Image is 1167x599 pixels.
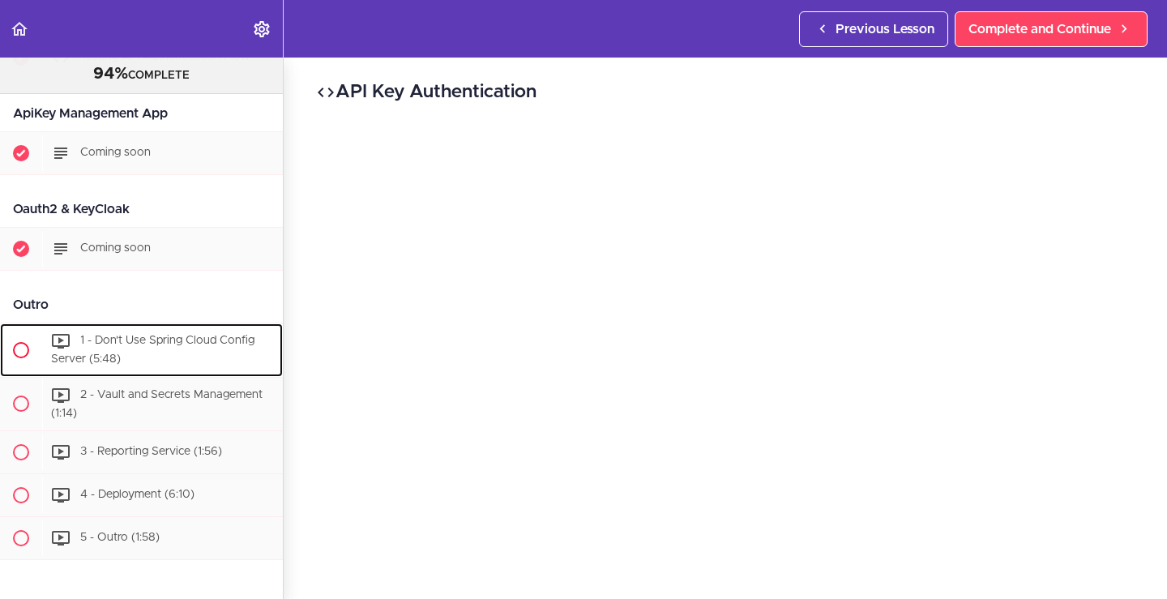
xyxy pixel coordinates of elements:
[80,147,151,158] span: Coming soon
[80,447,222,458] span: 3 - Reporting Service (1:56)
[80,533,160,544] span: 5 - Outro (1:58)
[93,66,128,82] span: 94%
[80,242,151,254] span: Coming soon
[51,389,263,419] span: 2 - Vault and Secrets Management (1:14)
[20,64,263,85] div: COMPLETE
[10,19,29,39] svg: Back to course curriculum
[252,19,271,39] svg: Settings Menu
[968,19,1111,39] span: Complete and Continue
[799,11,948,47] a: Previous Lesson
[316,79,1135,106] h2: API Key Authentication
[51,335,254,365] span: 1 - Don't Use Spring Cloud Config Server (5:48)
[80,490,194,501] span: 4 - Deployment (6:10)
[836,19,934,39] span: Previous Lesson
[955,11,1148,47] a: Complete and Continue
